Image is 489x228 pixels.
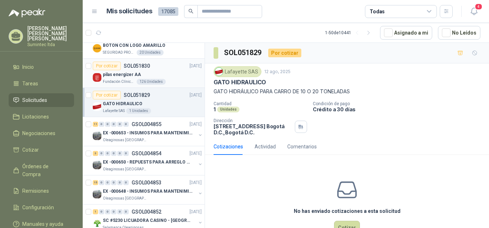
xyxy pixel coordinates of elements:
[189,121,202,128] p: [DATE]
[83,59,205,88] a: Por cotizarSOL051830[DATE] Company Logopilas energizer AAFundación Clínica Shaio126 Unidades
[93,209,98,214] div: 1
[264,68,291,75] p: 12 ago, 2025
[103,100,142,107] p: GATO HIDRAULICO
[103,137,148,143] p: Oleaginosas [GEOGRAPHIC_DATA][PERSON_NAME]
[93,151,98,156] div: 3
[93,161,101,169] img: Company Logo
[22,204,54,211] span: Configuración
[214,123,292,135] p: [STREET_ADDRESS] Bogotá D.C. , Bogotá D.C.
[111,151,116,156] div: 0
[123,151,129,156] div: 0
[93,73,101,82] img: Company Logo
[325,27,374,39] div: 1 - 50 de 10441
[475,3,483,10] span: 4
[103,188,192,195] p: EX -000648 - INSUMOS PARA MANTENIMIENITO MECANICO
[137,50,164,55] div: 20 Unidades
[132,180,161,185] p: GSOL004853
[93,190,101,198] img: Company Logo
[123,122,129,127] div: 0
[111,209,116,214] div: 0
[188,9,193,14] span: search
[103,71,141,78] p: pilas energizer AA
[294,207,401,215] h3: No has enviado cotizaciones a esta solicitud
[9,143,74,157] a: Cotizar
[214,88,480,95] p: GATO HIDRÁULICO PARA CARRO DE 10 O 20 TONELADAS
[380,26,432,40] button: Asignado a mi
[9,77,74,90] a: Tareas
[103,196,148,201] p: Oleaginosas [GEOGRAPHIC_DATA][PERSON_NAME]
[105,180,110,185] div: 0
[103,217,192,224] p: SC #5230 LICUADORA CASINO - [GEOGRAPHIC_DATA]
[117,151,123,156] div: 0
[189,92,202,99] p: [DATE]
[214,79,266,86] p: GATO HIDRAULICO
[22,162,67,178] span: Órdenes de Compra
[103,159,192,166] p: EX -000650 - REPUESTS PARA ARREGLO BOMBA DE PLANTA
[22,96,47,104] span: Solicitudes
[224,47,262,58] h3: SOL051829
[83,30,205,59] a: Por cotizarSOL051831[DATE] Company LogoBOTON CON LOGO AMARILLOSEGURIDAD PROVISER LTDA20 Unidades
[99,122,104,127] div: 0
[93,122,98,127] div: 11
[106,6,152,17] h1: Mis solicitudes
[22,146,39,154] span: Cotizar
[105,151,110,156] div: 0
[158,7,178,16] span: 17085
[217,107,239,112] div: Unidades
[268,49,301,57] div: Por cotizar
[93,178,203,201] a: 15 0 0 0 0 0 GSOL004853[DATE] Company LogoEX -000648 - INSUMOS PARA MANTENIMIENITO MECANICOOleagi...
[132,122,161,127] p: GSOL004855
[93,131,101,140] img: Company Logo
[287,143,317,151] div: Comentarios
[124,93,150,98] p: SOL051829
[103,108,125,114] p: Lafayette SAS
[27,26,74,41] p: [PERSON_NAME] [PERSON_NAME] [PERSON_NAME]
[123,209,129,214] div: 0
[132,151,161,156] p: GSOL004854
[214,101,307,106] p: Cantidad
[189,150,202,157] p: [DATE]
[93,180,98,185] div: 15
[22,113,49,121] span: Licitaciones
[22,187,49,195] span: Remisiones
[189,63,202,70] p: [DATE]
[27,43,74,47] p: Sumintec ltda
[93,44,101,53] img: Company Logo
[83,88,205,117] a: Por cotizarSOL051829[DATE] Company LogoGATO HIDRAULICOLafayette SAS1 Unidades
[105,209,110,214] div: 0
[123,180,129,185] div: 0
[117,122,123,127] div: 0
[189,179,202,186] p: [DATE]
[103,42,165,49] p: BOTON CON LOGO AMARILLO
[214,106,216,112] p: 1
[9,9,45,17] img: Logo peakr
[111,180,116,185] div: 0
[214,66,261,77] div: Lafayette SAS
[215,68,223,76] img: Company Logo
[93,149,203,172] a: 3 0 0 0 0 0 GSOL004854[DATE] Company LogoEX -000650 - REPUESTS PARA ARREGLO BOMBA DE PLANTAOleagi...
[117,180,123,185] div: 0
[189,209,202,215] p: [DATE]
[132,209,161,214] p: GSOL004852
[9,160,74,181] a: Órdenes de Compra
[9,60,74,74] a: Inicio
[214,143,243,151] div: Cotizaciones
[9,184,74,198] a: Remisiones
[103,130,192,137] p: EX -000653 - INSUMOS PARA MANTENIMIENTO A CADENAS
[99,209,104,214] div: 0
[22,80,38,88] span: Tareas
[103,50,135,55] p: SEGURIDAD PROVISER LTDA
[93,102,101,111] img: Company Logo
[9,201,74,214] a: Configuración
[103,79,135,85] p: Fundación Clínica Shaio
[370,8,385,15] div: Todas
[214,118,292,123] p: Dirección
[9,93,74,107] a: Solicitudes
[99,180,104,185] div: 0
[103,166,148,172] p: Oleaginosas [GEOGRAPHIC_DATA][PERSON_NAME]
[22,129,55,137] span: Negociaciones
[93,91,121,99] div: Por cotizar
[438,26,480,40] button: No Leídos
[124,63,150,68] p: SOL051830
[313,101,486,106] p: Condición de pago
